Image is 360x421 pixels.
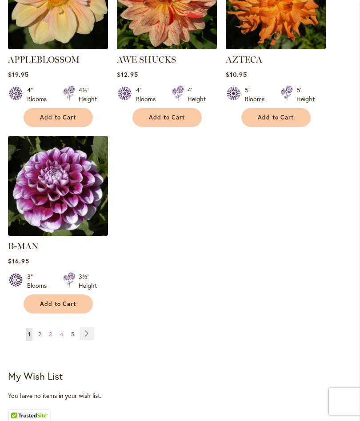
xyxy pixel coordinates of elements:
a: APPLEBLOSSOM [8,54,80,65]
div: 5" Blooms [245,86,270,103]
a: 2 [36,328,43,341]
span: Add to Cart [149,114,185,121]
a: AWE SHUCKS [117,43,217,51]
span: Add to Cart [40,300,76,308]
span: $19.95 [8,70,29,79]
div: 5' Height [296,86,315,103]
div: 4' Height [188,86,206,103]
button: Add to Cart [132,108,202,127]
a: 4 [58,328,65,341]
div: 4½' Height [79,86,97,103]
a: B-MAN [8,229,108,238]
a: AZTECA [226,54,262,65]
strong: My Wish List [8,369,63,382]
a: 3 [47,328,54,341]
div: 4" Blooms [136,86,161,103]
span: $12.95 [117,70,138,79]
button: Add to Cart [24,108,93,127]
span: 2 [38,331,41,338]
button: Add to Cart [24,294,93,314]
img: B-MAN [8,136,108,236]
span: 1 [28,331,30,338]
span: 3 [49,331,52,338]
a: AZTECA [226,43,326,51]
span: 5 [71,331,74,338]
a: APPLEBLOSSOM [8,43,108,51]
span: $10.95 [226,70,247,79]
a: B-MAN [8,241,39,251]
span: $16.95 [8,257,29,265]
div: 3" Blooms [27,272,52,290]
div: You have no items in your wish list. [8,391,352,400]
div: 4" Blooms [27,86,52,103]
button: Add to Cart [241,108,311,127]
span: Add to Cart [258,114,294,121]
div: 3½' Height [79,272,97,290]
a: 5 [69,328,76,341]
span: Add to Cart [40,114,76,121]
iframe: Launch Accessibility Center [7,389,32,414]
span: 4 [60,331,63,338]
a: AWE SHUCKS [117,54,176,65]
